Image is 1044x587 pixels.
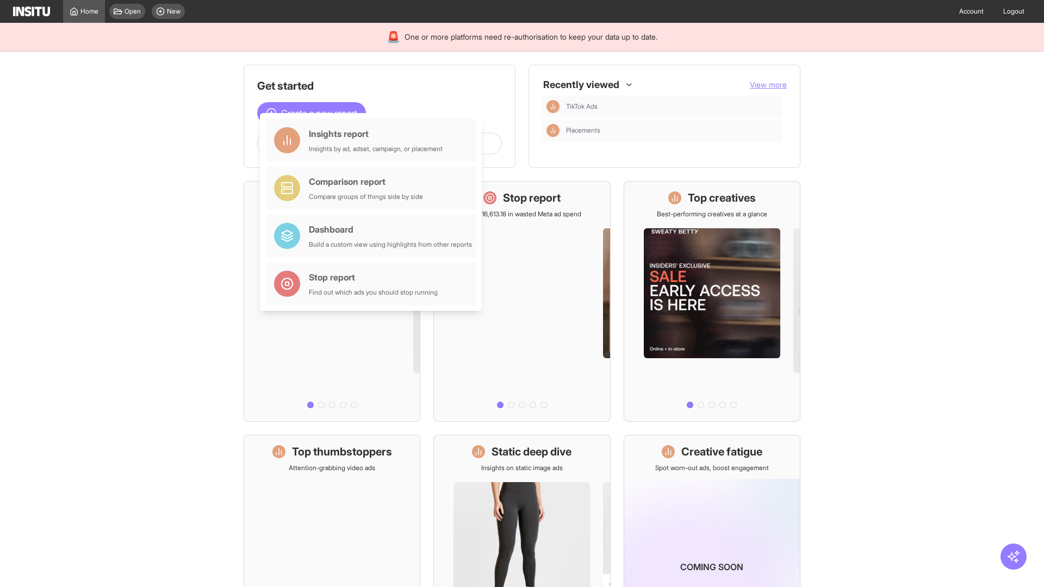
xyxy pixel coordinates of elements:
[257,102,366,124] button: Create a new report
[309,192,423,201] div: Compare groups of things side by side
[688,190,756,205] h1: Top creatives
[309,175,423,188] div: Comparison report
[309,240,472,249] div: Build a custom view using highlights from other reports
[566,126,778,135] span: Placements
[309,288,438,297] div: Find out which ads you should stop running
[257,78,502,93] h1: Get started
[309,223,472,236] div: Dashboard
[657,210,767,218] p: Best-performing creatives at a glance
[309,271,438,284] div: Stop report
[750,79,787,90] button: View more
[566,102,598,111] span: TikTok Ads
[481,464,563,472] p: Insights on static image ads
[546,124,560,137] div: Insights
[503,190,561,205] h1: Stop report
[492,444,571,459] h1: Static deep dive
[125,7,141,16] span: Open
[80,7,98,16] span: Home
[462,210,581,218] p: Save £16,613.18 in wasted Meta ad spend
[167,7,181,16] span: New
[309,145,443,153] div: Insights by ad, adset, campaign, or placement
[13,7,50,16] img: Logo
[546,100,560,113] div: Insights
[405,32,657,42] span: One or more platforms need re-authorisation to keep your data up to date.
[309,127,443,140] div: Insights report
[387,29,400,45] div: 🚨
[281,107,357,120] span: Create a new report
[289,464,375,472] p: Attention-grabbing video ads
[566,126,600,135] span: Placements
[433,181,610,422] a: Stop reportSave £16,613.18 in wasted Meta ad spend
[566,102,778,111] span: TikTok Ads
[624,181,800,422] a: Top creativesBest-performing creatives at a glance
[292,444,392,459] h1: Top thumbstoppers
[750,80,787,89] span: View more
[244,181,420,422] a: What's live nowSee all active ads instantly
